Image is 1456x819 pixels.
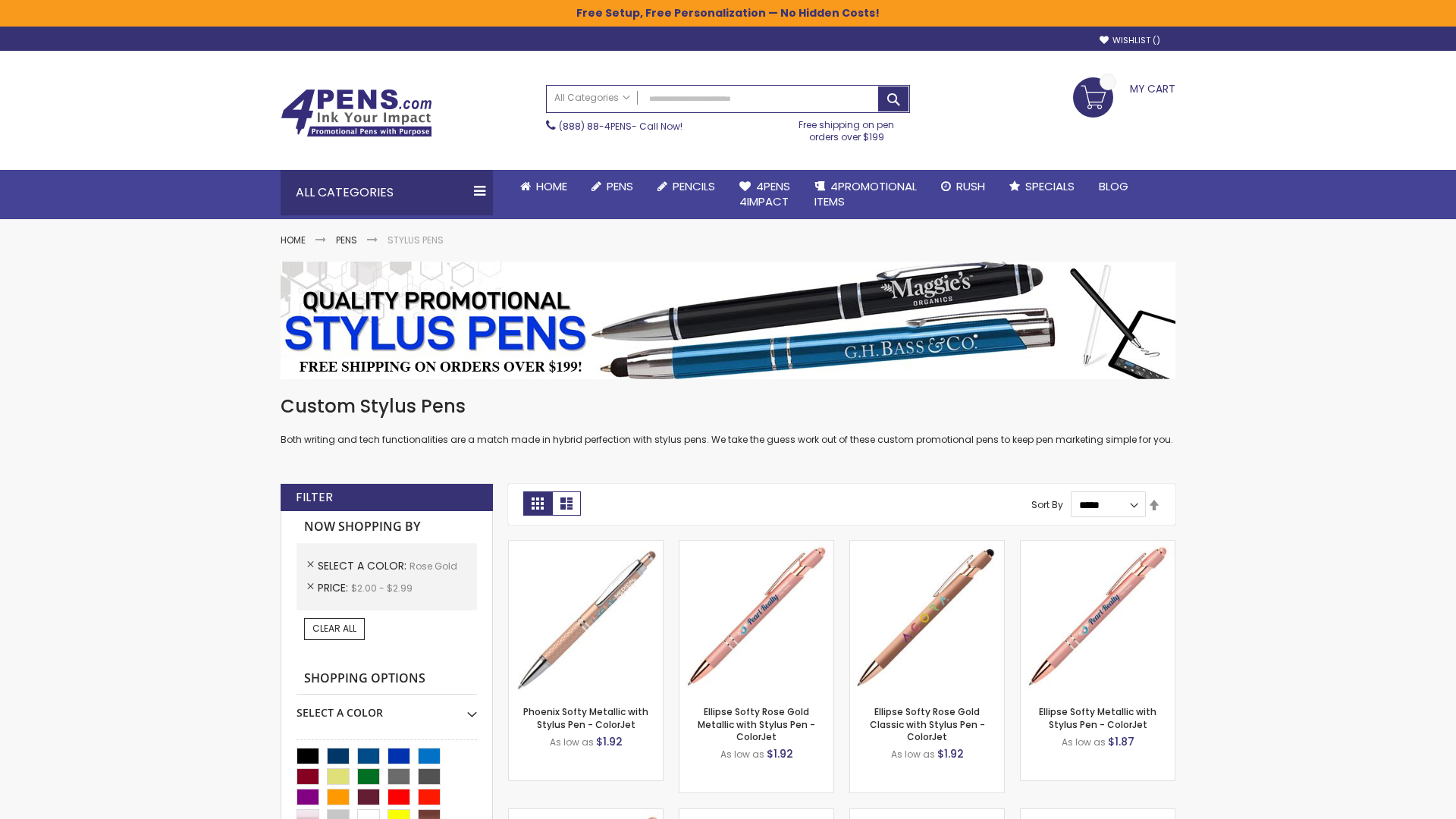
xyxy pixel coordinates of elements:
[929,170,997,203] a: Rush
[1100,35,1160,46] a: Wishlist
[318,580,351,595] span: Price
[997,170,1087,203] a: Specials
[1021,540,1175,553] a: Ellipse Softy Metallic with Stylus Pen - ColorJet-Rose Gold
[1087,170,1141,203] a: Blog
[304,618,365,639] a: Clear All
[297,695,477,720] div: Select A Color
[547,86,638,111] a: All Categories
[607,178,633,194] span: Pens
[388,234,444,246] strong: Stylus Pens
[559,120,632,133] a: (888) 88-4PENS
[409,560,457,573] span: Rose Gold
[720,748,764,761] span: As low as
[281,394,1175,447] div: Both writing and tech functionalities are a match made in hybrid perfection with stylus pens. We ...
[550,736,594,748] span: As low as
[1031,498,1063,511] label: Sort By
[351,582,413,595] span: $2.00 - $2.99
[559,120,682,133] span: - Call Now!
[281,234,306,246] a: Home
[937,746,964,761] span: $1.92
[802,170,929,219] a: 4PROMOTIONALITEMS
[850,540,1004,553] a: Ellipse Softy Rose Gold Classic with Stylus Pen - ColorJet-Rose Gold
[870,705,985,742] a: Ellipse Softy Rose Gold Classic with Stylus Pen - ColorJet
[312,622,356,635] span: Clear All
[1108,734,1134,749] span: $1.87
[679,541,833,695] img: Ellipse Softy Rose Gold Metallic with Stylus Pen - ColorJet-Rose Gold
[281,262,1175,379] img: Stylus Pens
[727,170,802,219] a: 4Pens4impact
[596,734,623,749] span: $1.92
[508,170,579,203] a: Home
[814,178,917,209] span: 4PROMOTIONAL ITEMS
[891,748,935,761] span: As low as
[536,178,567,194] span: Home
[783,113,911,143] div: Free shipping on pen orders over $199
[956,178,985,194] span: Rush
[554,92,630,104] span: All Categories
[1025,178,1075,194] span: Specials
[297,663,477,695] strong: Shopping Options
[1062,736,1106,748] span: As low as
[509,540,663,553] a: Phoenix Softy Metallic with Stylus Pen - ColorJet-Rose gold
[1021,541,1175,695] img: Ellipse Softy Metallic with Stylus Pen - ColorJet-Rose Gold
[509,541,663,695] img: Phoenix Softy Metallic with Stylus Pen - ColorJet-Rose gold
[679,540,833,553] a: Ellipse Softy Rose Gold Metallic with Stylus Pen - ColorJet-Rose Gold
[281,89,432,137] img: 4Pens Custom Pens and Promotional Products
[296,489,333,506] strong: Filter
[1099,178,1128,194] span: Blog
[281,170,493,215] div: All Categories
[645,170,727,203] a: Pencils
[523,491,552,516] strong: Grid
[318,558,409,573] span: Select A Color
[739,178,790,209] span: 4Pens 4impact
[850,541,1004,695] img: Ellipse Softy Rose Gold Classic with Stylus Pen - ColorJet-Rose Gold
[297,511,477,543] strong: Now Shopping by
[698,705,815,742] a: Ellipse Softy Rose Gold Metallic with Stylus Pen - ColorJet
[281,394,1175,419] h1: Custom Stylus Pens
[673,178,715,194] span: Pencils
[523,705,648,730] a: Phoenix Softy Metallic with Stylus Pen - ColorJet
[579,170,645,203] a: Pens
[336,234,357,246] a: Pens
[1039,705,1156,730] a: Ellipse Softy Metallic with Stylus Pen - ColorJet
[767,746,793,761] span: $1.92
